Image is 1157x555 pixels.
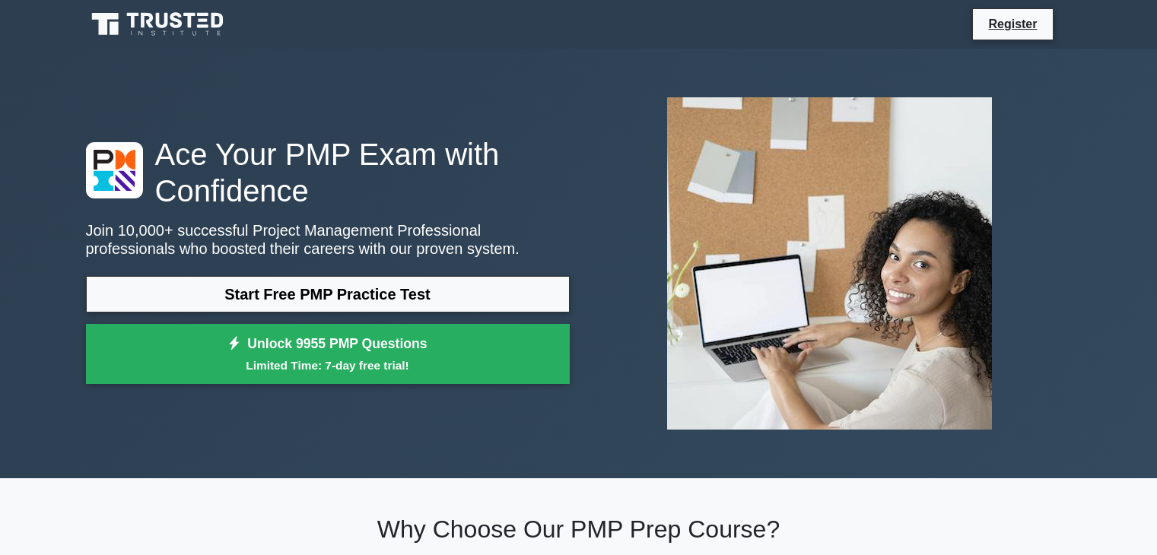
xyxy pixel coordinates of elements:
[86,136,570,209] h1: Ace Your PMP Exam with Confidence
[86,324,570,385] a: Unlock 9955 PMP QuestionsLimited Time: 7-day free trial!
[979,14,1046,33] a: Register
[86,515,1072,544] h2: Why Choose Our PMP Prep Course?
[86,221,570,258] p: Join 10,000+ successful Project Management Professional professionals who boosted their careers w...
[105,357,551,374] small: Limited Time: 7-day free trial!
[86,276,570,312] a: Start Free PMP Practice Test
